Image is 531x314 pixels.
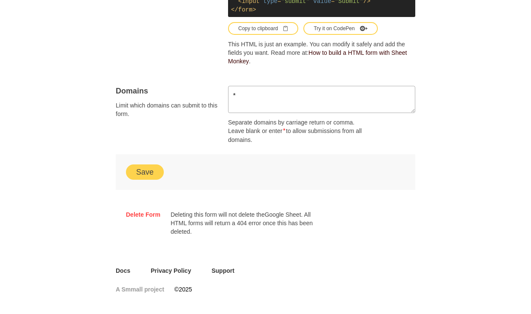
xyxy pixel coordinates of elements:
a: Support [211,266,234,275]
svg: Clipboard [283,26,288,31]
button: Save [126,164,164,180]
a: Delete Form [126,210,160,219]
p: This HTML is just an example. You can modify it safely and add the fields you want. Read more at: . [228,40,415,65]
div: Copy to clipboard [238,25,288,32]
h4: Domains [116,86,218,96]
button: Try it on CodePen [303,22,377,35]
span: © 2025 [174,285,192,294]
span: form [238,6,253,13]
span: > [252,6,256,13]
span: Limit which domains can submit to this form. [116,101,218,118]
button: Copy to clipboardClipboard [228,22,298,35]
p: Deleting this form will not delete the Google Sheet . All HTML forms will return a 404 error once... [171,210,314,236]
a: A Smmall project [116,285,164,294]
a: How to build a HTML form with Sheet Monkey [228,49,407,65]
a: Privacy Policy [151,266,191,275]
p: Separate domains by carriage return or comma. Leave blank or enter to allow submissions from all ... [228,118,371,144]
span: </ [231,6,238,13]
a: Docs [116,266,130,275]
div: Try it on CodePen [314,25,367,32]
